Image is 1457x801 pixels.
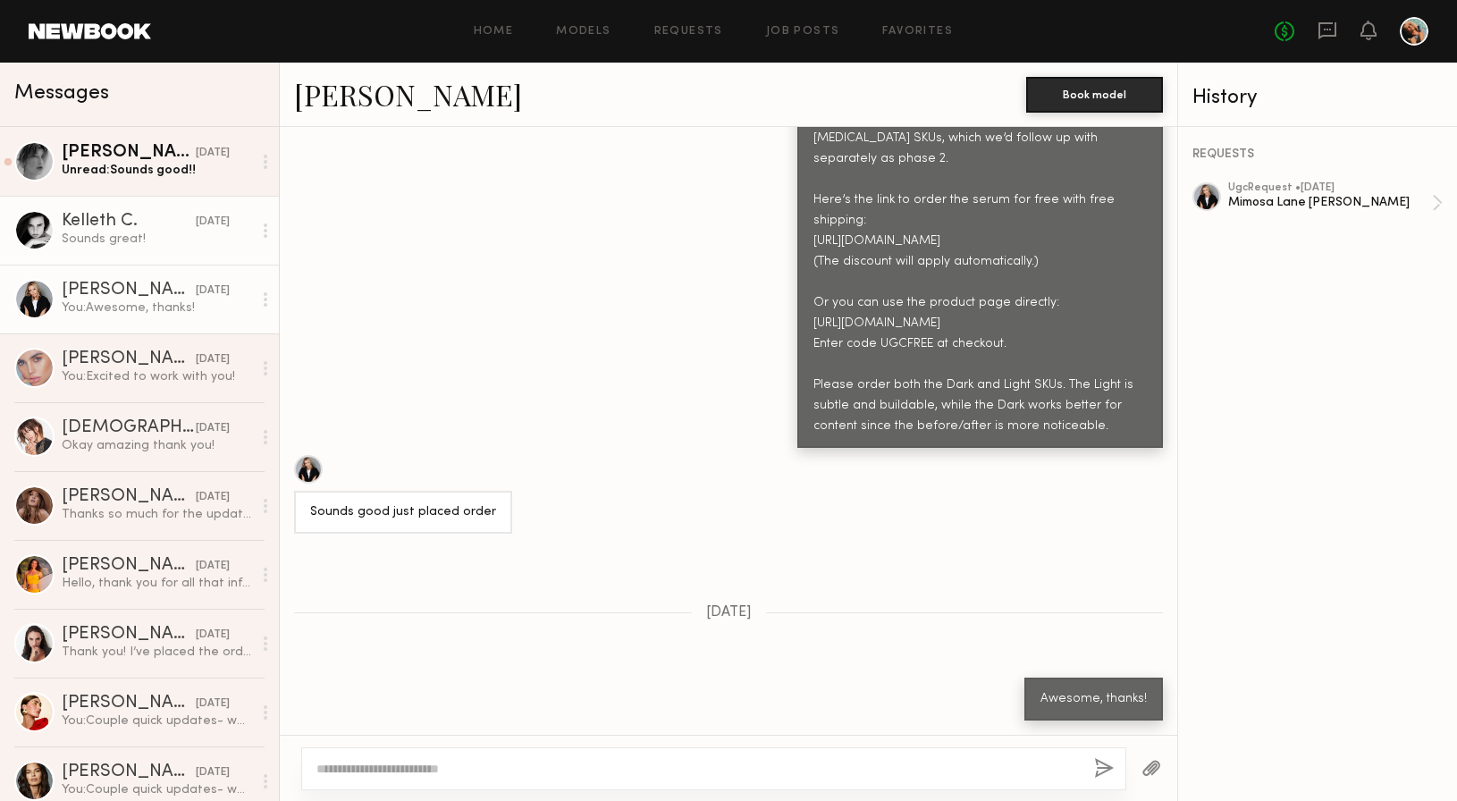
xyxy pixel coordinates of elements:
div: Hello, thank you for all that information! I can’t find the scripts anywhere. Would you mind prov... [62,575,252,592]
div: [DEMOGRAPHIC_DATA][PERSON_NAME] [62,419,196,437]
div: Thanks so much for the update and for sending over the product links. I’m excited to try the seru... [62,506,252,523]
a: [PERSON_NAME] [294,75,522,114]
div: [DATE] [196,696,230,712]
div: [DATE] [196,145,230,162]
div: [PERSON_NAME] [62,557,196,575]
div: [PERSON_NAME] [62,763,196,781]
a: Book model [1026,86,1163,101]
div: [DATE] [196,489,230,506]
div: [DATE] [196,764,230,781]
span: [DATE] [706,605,752,620]
a: Requests [654,26,723,38]
div: [PERSON_NAME] [62,144,196,162]
div: ugc Request • [DATE] [1228,182,1432,194]
a: Job Posts [766,26,840,38]
div: You: Couple quick updates- we’d like to start with 1–2 videos based on updated scripts plus 4 or ... [62,712,252,729]
div: [DATE] [196,558,230,575]
div: History [1192,88,1443,108]
div: Kelleth C. [62,213,196,231]
div: Thank you! I’ve placed the order through your website for both shades and I’m waiting for the del... [62,644,252,661]
div: [PERSON_NAME] [62,350,196,368]
div: You: Awesome, thanks! [62,299,252,316]
span: Messages [14,83,109,104]
div: Sounds good just placed order [310,502,496,523]
div: [PERSON_NAME] [62,488,196,506]
div: [DATE] [196,214,230,231]
div: [DATE] [196,351,230,368]
div: [PERSON_NAME] [62,626,196,644]
button: Book model [1026,77,1163,113]
div: [PERSON_NAME] [62,282,196,299]
div: Okay amazing thank you! [62,437,252,454]
div: Sounds great! [62,231,252,248]
div: [PERSON_NAME] [62,695,196,712]
div: Mimosa Lane [PERSON_NAME] [1228,194,1432,211]
div: Awesome, thanks! [1040,689,1147,710]
div: You: Couple quick updates- we’d like to start with 1–2 videos based on updated scripts plus 4 or ... [62,781,252,798]
div: [DATE] [196,420,230,437]
div: You: Excited to work with you! [62,368,252,385]
div: Unread: Sounds good!! [62,162,252,179]
a: Models [556,26,611,38]
a: ugcRequest •[DATE]Mimosa Lane [PERSON_NAME] [1228,182,1443,223]
a: Favorites [882,26,953,38]
a: Home [474,26,514,38]
div: REQUESTS [1192,148,1443,161]
div: [DATE] [196,627,230,644]
div: [DATE] [196,282,230,299]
